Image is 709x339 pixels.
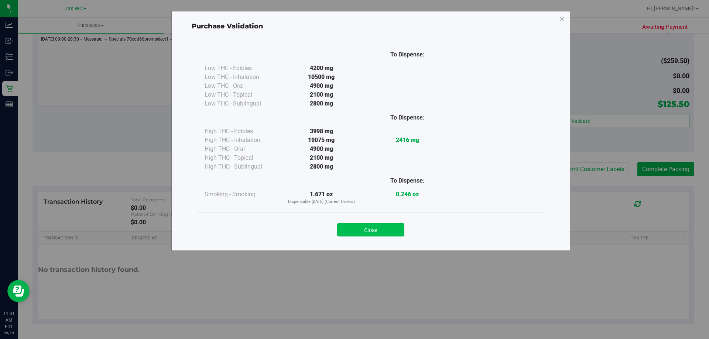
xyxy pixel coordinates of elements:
div: Low THC - Topical [205,90,278,99]
div: 19075 mg [278,136,364,145]
div: High THC - Inhalation [205,136,278,145]
div: Smoking - Smoking [205,190,278,199]
div: Low THC - Oral [205,82,278,90]
div: 2800 mg [278,99,364,108]
strong: 2416 mg [396,136,419,143]
div: 3998 mg [278,127,364,136]
div: High THC - Edibles [205,127,278,136]
div: High THC - Sublingual [205,162,278,171]
button: Close [337,223,404,236]
div: Low THC - Sublingual [205,99,278,108]
div: 1.671 oz [278,190,364,205]
div: High THC - Oral [205,145,278,153]
strong: 0.246 oz [396,191,419,198]
iframe: Resource center [7,280,30,302]
div: 10500 mg [278,73,364,82]
span: Purchase Validation [192,22,263,30]
div: To Dispense: [364,176,451,185]
div: To Dispense: [364,50,451,59]
div: Low THC - Inhalation [205,73,278,82]
div: High THC - Topical [205,153,278,162]
div: 2100 mg [278,90,364,99]
div: To Dispense: [364,113,451,122]
div: 2100 mg [278,153,364,162]
div: 2800 mg [278,162,364,171]
div: Low THC - Edibles [205,64,278,73]
div: 4900 mg [278,82,364,90]
div: 4900 mg [278,145,364,153]
div: 4200 mg [278,64,364,73]
p: Dispensable [DATE] (Current Orders) [278,199,364,205]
